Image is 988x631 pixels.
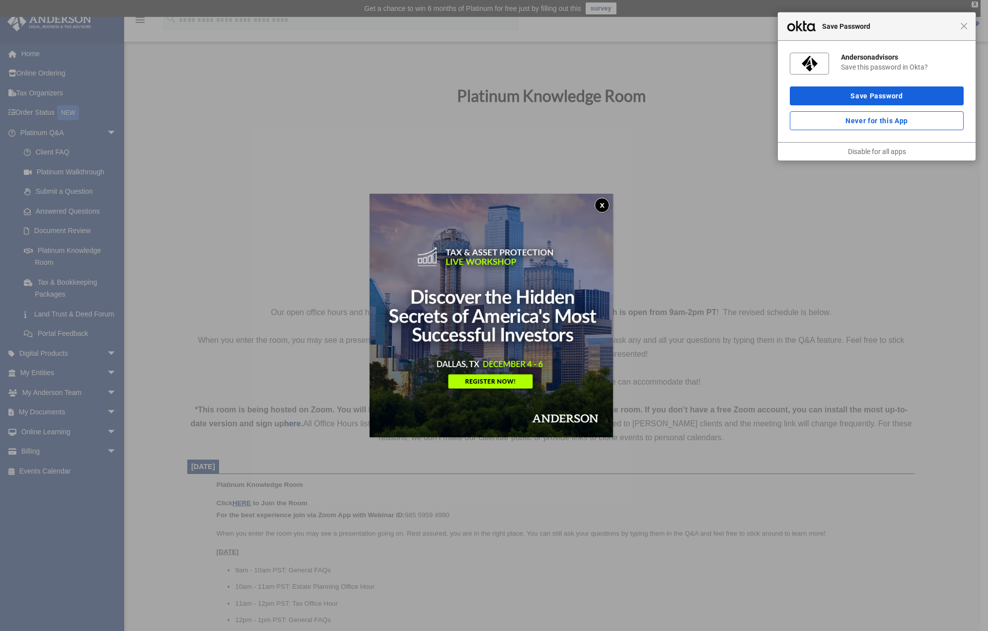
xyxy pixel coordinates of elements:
[790,86,964,105] button: Save Password
[790,111,964,130] button: Never for this App
[841,53,964,62] div: Andersonadvisors
[802,56,818,72] img: nr4NPwAAAAZJREFUAwAwEkJbZx1BKgAAAABJRU5ErkJggg==
[595,198,609,213] button: Close
[848,148,906,156] a: Disable for all apps
[960,22,968,30] span: Close
[817,20,960,32] span: Save Password
[841,63,964,72] div: Save this password in Okta?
